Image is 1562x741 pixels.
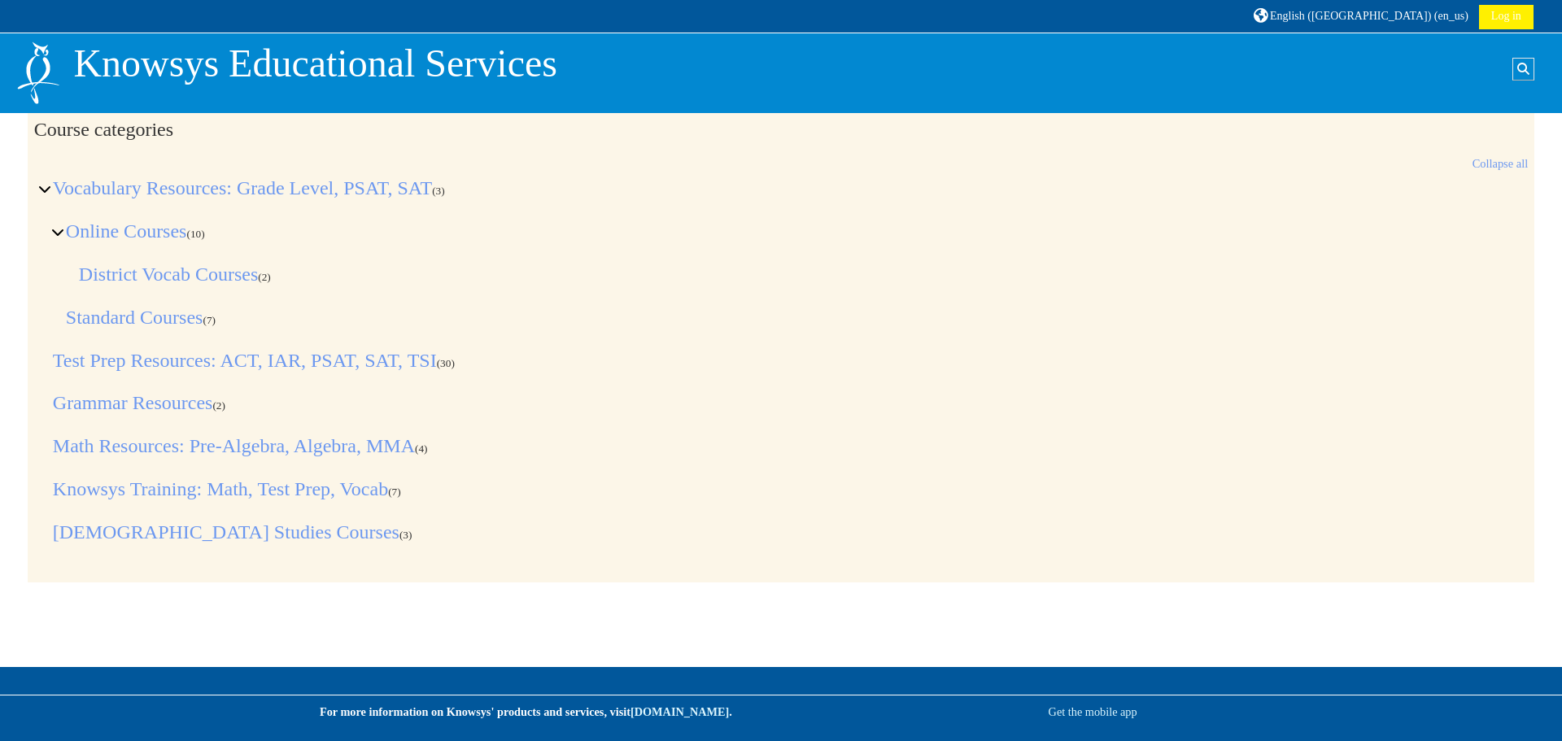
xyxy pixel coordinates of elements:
[73,40,557,87] p: Knowsys Educational Services
[186,228,204,240] span: Number of courses
[53,177,432,198] a: Vocabulary Resources: Grade Level, PSAT, SAT
[388,486,401,498] span: Number of courses
[1251,3,1471,28] a: English ([GEOGRAPHIC_DATA]) ‎(en_us)‎
[212,399,225,412] span: Number of courses
[432,185,445,197] span: Number of courses
[79,264,258,285] a: District Vocab Courses
[320,705,732,718] strong: For more information on Knowsys' products and services, visit .
[399,529,412,541] span: Number of courses
[437,357,455,369] span: Number of courses
[258,271,271,283] span: Number of courses
[53,350,437,371] a: Test Prep Resources: ACT, IAR, PSAT, SAT, TSI
[630,705,729,718] a: [DOMAIN_NAME]
[203,314,216,326] span: Number of courses
[415,442,428,455] span: Number of courses
[34,118,1528,142] h2: Course categories
[53,392,213,413] a: Grammar Resources
[1479,5,1534,29] a: Log in
[53,478,388,499] a: Knowsys Training: Math, Test Prep, Vocab
[15,65,61,78] a: Home
[53,435,415,456] a: Math Resources: Pre-Algebra, Algebra, MMA
[53,521,399,543] a: [DEMOGRAPHIC_DATA] Studies Courses
[15,40,61,106] img: Logo
[1473,157,1529,170] a: Collapse all
[66,220,187,242] a: Online Courses
[1270,10,1468,22] span: English ([GEOGRAPHIC_DATA]) ‎(en_us)‎
[1049,705,1137,718] a: Get the mobile app
[66,307,203,328] a: Standard Courses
